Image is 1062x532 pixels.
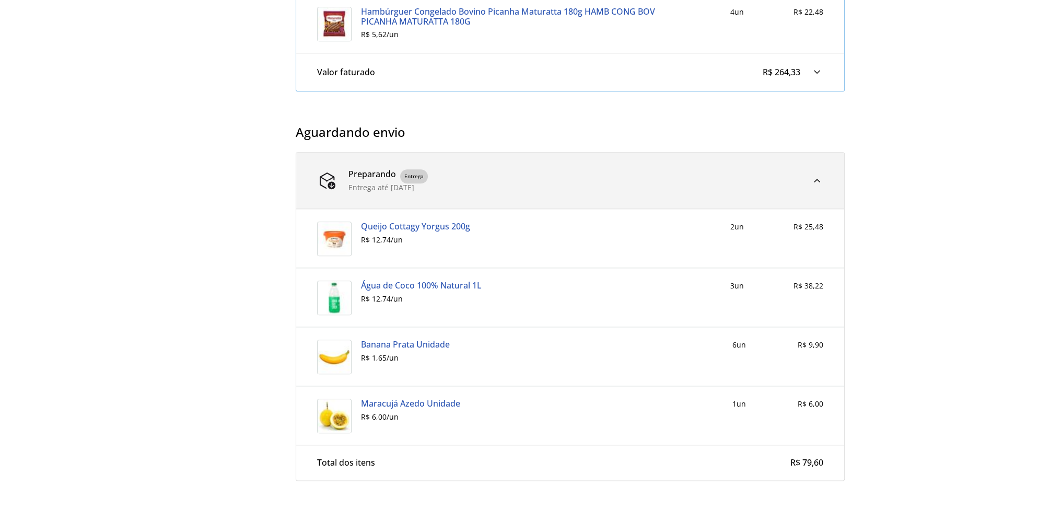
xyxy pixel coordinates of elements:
[317,281,352,315] img: Água de Coco 100% Natural 1L
[730,7,744,17] div: 4 un
[296,125,844,140] h3: Aguardando envio
[348,182,391,192] span: Entrega até
[400,169,428,184] span: Entrega
[790,458,823,467] div: R$ 79,60
[361,354,450,362] div: R$ 1,65 / un
[361,399,460,408] a: Maracujá Azedo Unidade
[361,236,470,244] div: R$ 12,74 / un
[317,66,823,78] summary: Valor faturadoR$ 264,33
[763,66,800,78] span: R$ 264,33
[730,281,744,291] div: 3 un
[361,30,691,39] div: R$ 5,62 / un
[348,183,428,192] div: [DATE]
[317,67,375,77] div: Valor faturado
[317,222,352,256] img: Queijo Cottagy Yorgus 200g
[793,281,823,291] span: R$ 38,22
[793,222,823,232] span: R$ 25,48
[317,399,352,433] img: Maracujá Azedo Unidade
[361,340,450,349] a: Banana Prata Unidade
[317,7,352,41] img: Hambúrguer Congelado Bovino Picanha Maturatta 180g HAMB CONG BOV PICANHA MATURATTA 180G
[793,7,823,17] span: R$ 22,48
[361,413,460,421] div: R$ 6,00 / un
[732,340,746,350] div: 6 un
[348,169,396,184] p: Preparando
[361,281,482,290] a: Água de Coco 100% Natural 1L
[361,7,691,26] a: Hambúrguer Congelado Bovino Picanha Maturatta 180g HAMB CONG BOV PICANHA MATURATTA 180G
[317,458,375,467] div: Total dos itens
[798,399,823,409] span: R$ 6,00
[730,222,744,232] div: 2 un
[296,153,844,210] summary: PreparandoEntregaEntrega até [DATE]
[317,340,352,374] img: Banana Prata Unidade
[361,222,470,231] a: Queijo Cottagy Yorgus 200g
[732,399,746,409] div: 1 un
[798,340,823,350] span: R$ 9,90
[361,295,482,303] div: R$ 12,74 / un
